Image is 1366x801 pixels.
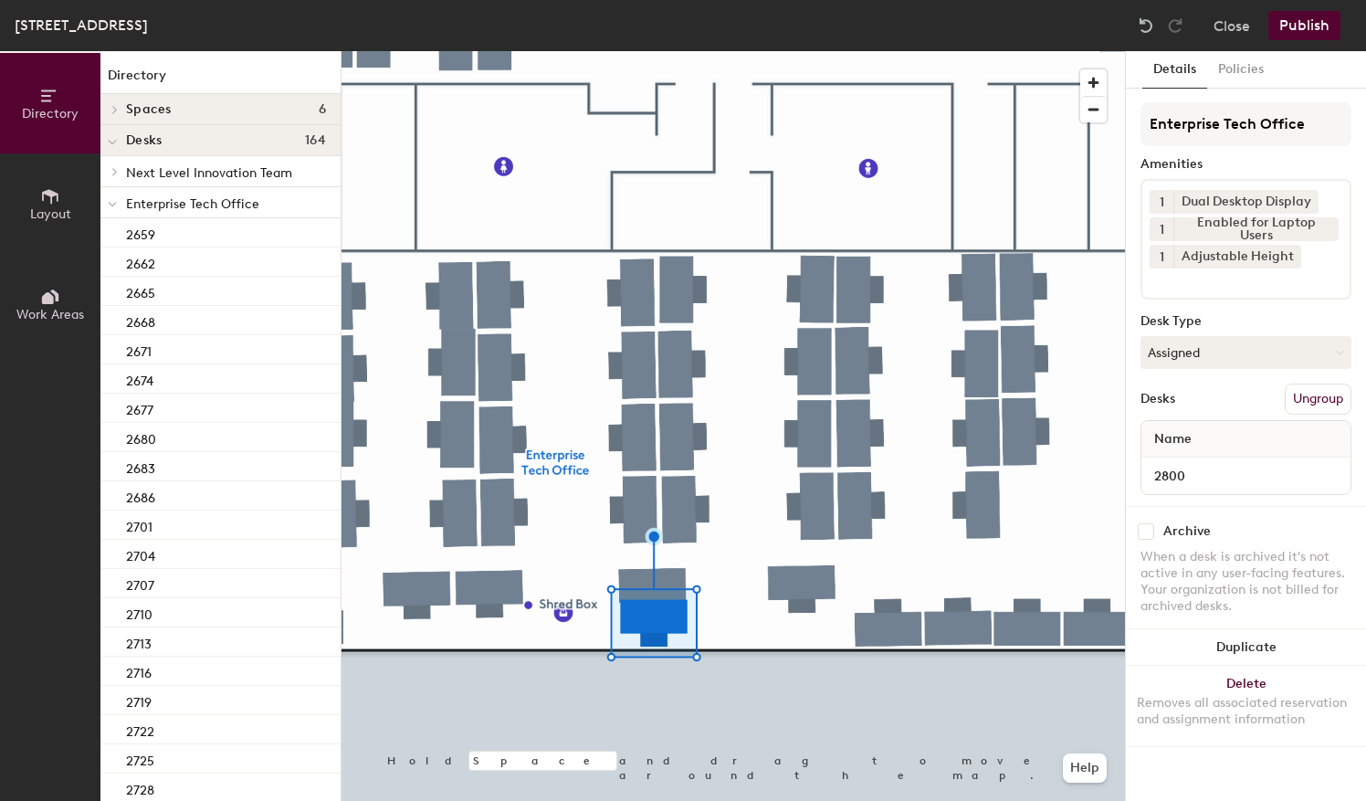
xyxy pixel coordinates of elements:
span: Spaces [126,102,172,117]
button: Assigned [1140,336,1351,369]
button: 1 [1150,245,1173,269]
img: Redo [1166,16,1184,35]
p: 2728 [126,777,154,798]
span: 1 [1160,220,1164,239]
p: 2701 [126,514,152,535]
span: 1 [1160,193,1164,212]
span: Directory [22,106,79,121]
span: 1 [1160,248,1164,267]
p: 2707 [126,573,154,594]
p: 2686 [126,485,155,506]
input: Unnamed desk [1145,463,1347,489]
p: 2665 [126,280,155,301]
div: Amenities [1140,157,1351,172]
button: Details [1142,51,1207,89]
p: 2683 [126,456,155,477]
span: Layout [30,206,71,222]
p: 2668 [126,310,155,331]
div: Dual Desktop Display [1173,190,1319,214]
img: Undo [1137,16,1155,35]
p: 2725 [126,748,154,769]
button: Publish [1268,11,1340,40]
button: Duplicate [1126,629,1366,666]
p: 2716 [126,660,152,681]
div: Archive [1163,524,1211,539]
p: 2674 [126,368,153,389]
div: Desk Type [1140,314,1351,329]
p: 2722 [126,719,154,740]
p: 2719 [126,690,152,711]
p: 2662 [126,251,155,272]
span: Enterprise Tech Office [126,196,259,212]
div: [STREET_ADDRESS] [15,14,148,37]
button: Policies [1207,51,1275,89]
p: 2713 [126,631,152,652]
button: 1 [1150,190,1173,214]
div: Desks [1140,392,1175,406]
span: 164 [305,133,326,148]
div: Adjustable Height [1173,245,1301,269]
span: Work Areas [16,307,84,322]
button: 1 [1150,217,1173,241]
span: Name [1145,423,1201,456]
span: Desks [126,133,162,148]
p: 2677 [126,397,153,418]
span: 6 [319,102,326,117]
h1: Directory [100,66,341,94]
p: 2680 [126,427,156,448]
div: Removes all associated reservation and assignment information [1137,695,1355,728]
span: Next Level Innovation Team [126,165,292,181]
button: Close [1214,11,1250,40]
button: Help [1063,754,1107,783]
button: Ungroup [1285,384,1351,415]
p: 2710 [126,602,152,623]
button: DeleteRemoves all associated reservation and assignment information [1126,666,1366,746]
div: When a desk is archived it's not active in any user-facing features. Your organization is not bil... [1140,549,1351,615]
p: 2704 [126,543,155,564]
p: 2671 [126,339,152,360]
div: Enabled for Laptop Users [1173,217,1339,241]
p: 2659 [126,222,155,243]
